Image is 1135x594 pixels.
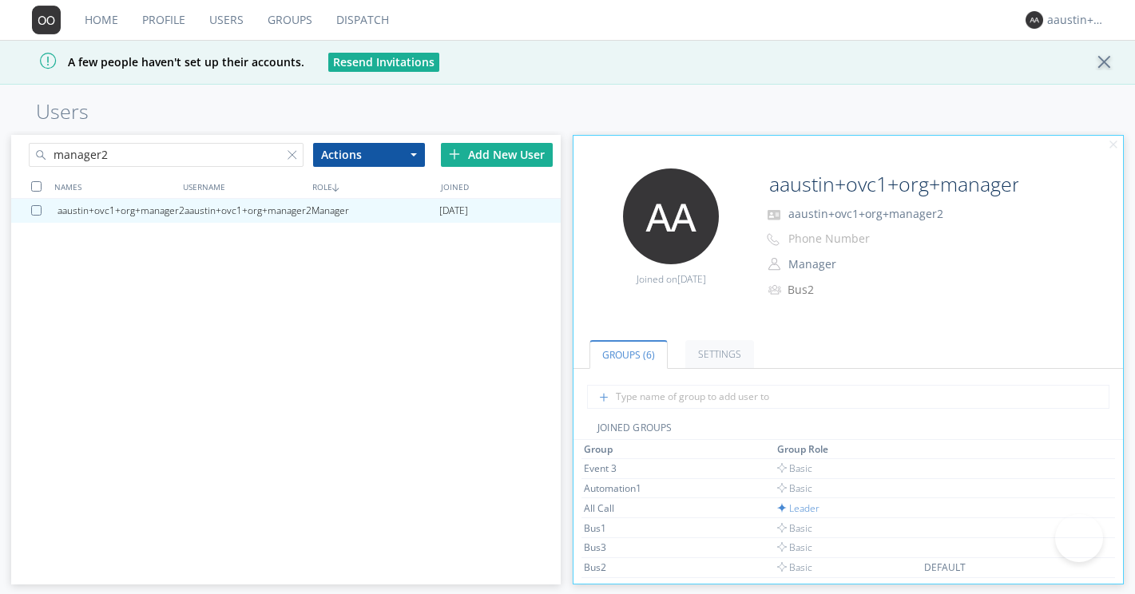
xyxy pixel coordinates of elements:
div: JOINED GROUPS [573,421,1123,440]
span: A few people haven't set up their accounts. [12,54,304,69]
img: 373638.png [1026,11,1043,29]
img: 373638.png [32,6,61,34]
div: aaustin+ovc1+org [1047,12,1107,28]
div: aaustin+ovc1+org+manager2 [185,199,312,223]
div: Bus1 [584,521,704,535]
span: Basic [777,541,812,554]
span: [DATE] [677,272,706,286]
iframe: Toggle Customer Support [1055,514,1103,562]
a: Groups (6) [589,340,668,369]
span: aaustin+ovc1+org+manager2 [788,206,943,221]
input: Name [763,168,1021,200]
div: Bus2 [584,560,704,574]
span: Leader [777,501,820,515]
span: [DATE] [439,199,468,223]
button: Manager [783,253,943,275]
div: All Call [584,501,704,515]
input: Search users [29,143,304,167]
div: DEFAULT [924,560,1044,574]
th: Toggle SortBy [922,440,1066,459]
div: NAMES [50,175,179,198]
a: Settings [685,340,754,368]
th: Toggle SortBy [775,440,921,459]
div: aaustin+ovc1+org+manager2 [58,199,185,223]
img: person-outline.svg [768,258,780,271]
div: Bus3 [584,541,704,554]
input: Type name of group to add user to [587,385,1109,409]
span: Basic [777,481,812,495]
div: Manager [312,199,439,223]
img: phone-outline.svg [767,233,780,246]
div: USERNAME [179,175,308,198]
div: Add New User [441,143,553,167]
button: Actions [313,143,425,167]
div: Event 3 [584,461,704,475]
div: JOINED [437,175,566,198]
span: Basic [777,521,812,535]
img: 373638.png [623,168,719,264]
span: Basic [777,461,812,475]
img: cancel.svg [1108,140,1119,151]
div: Automation1 [584,481,704,495]
div: ROLE [308,175,437,198]
span: Basic [777,560,812,574]
img: plus.svg [449,148,460,160]
img: icon-alert-users-thin-outline.svg [768,279,784,300]
div: Bus2 [788,282,921,298]
a: aaustin+ovc1+org+manager2aaustin+ovc1+org+manager2Manager[DATE] [11,199,561,223]
button: Resend Invitations [328,53,439,72]
span: Joined on [637,272,706,286]
th: Toggle SortBy [581,440,775,459]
